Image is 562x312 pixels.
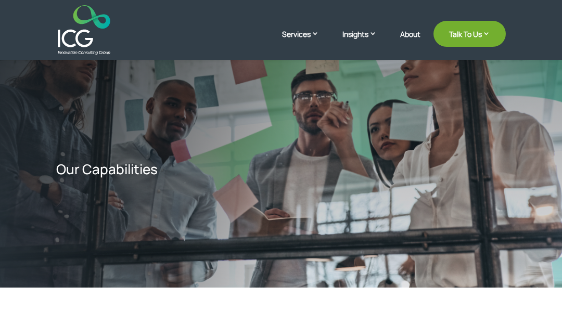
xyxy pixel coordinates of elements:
[342,29,387,55] a: Insights
[433,21,506,47] a: Talk To Us
[56,161,316,177] p: Our Capabilities
[510,262,562,312] iframe: Chat Widget
[282,29,329,55] a: Services
[58,5,110,55] img: ICG
[400,30,420,55] a: About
